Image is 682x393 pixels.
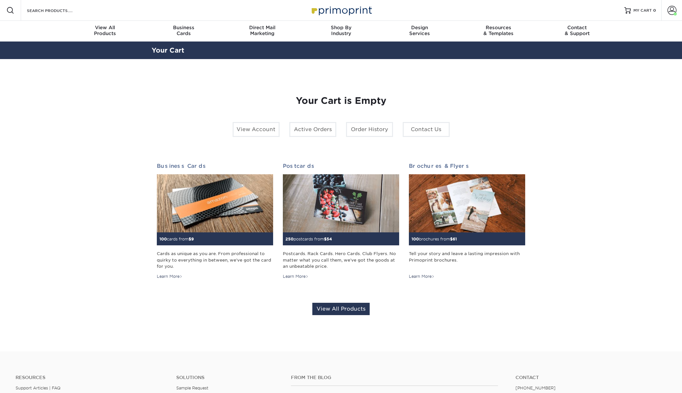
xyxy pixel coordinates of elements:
a: Contact [515,375,666,380]
span: 100 [411,237,419,241]
span: Business [144,25,223,31]
a: BusinessCards [144,21,223,42]
small: brochures from [411,237,457,241]
span: 61 [453,237,457,241]
h1: Your Cart is Empty [157,95,526,106]
span: 9 [191,237,194,241]
a: Resources& Templates [459,21,538,42]
span: Shop By [302,25,380,31]
a: Brochures & Flyers 100brochures from$61 Tell your story and leave a lasting impression with Primo... [409,163,525,280]
span: Direct Mail [223,25,302,31]
div: Learn More [409,274,434,279]
div: Products [66,25,144,36]
a: Shop ByIndustry [302,21,380,42]
h2: Brochures & Flyers [409,163,525,169]
img: Brochures & Flyers [409,174,525,233]
a: Direct MailMarketing [223,21,302,42]
a: Postcards 250postcards from$54 Postcards. Rack Cards. Hero Cards. Club Flyers. No matter what you... [283,163,399,280]
span: View All [66,25,144,31]
div: Postcards. Rack Cards. Hero Cards. Club Flyers. No matter what you call them, we've got the goods... [283,251,399,269]
a: Active Orders [289,122,336,137]
a: DesignServices [380,21,459,42]
a: View Account [233,122,280,137]
div: Cards [144,25,223,36]
a: View All Products [312,303,370,315]
a: Business Cards 100cards from$9 Cards as unique as you are. From professional to quirky to everyth... [157,163,273,280]
input: SEARCH PRODUCTS..... [26,6,89,14]
div: Learn More [283,274,308,279]
span: 54 [327,237,332,241]
a: Contact Us [403,122,450,137]
span: Design [380,25,459,31]
img: Postcards [283,174,399,233]
div: Services [380,25,459,36]
span: $ [189,237,191,241]
h4: Solutions [176,375,281,380]
a: Your Cart [152,46,184,54]
div: Cards as unique as you are. From professional to quirky to everything in between, we've got the c... [157,251,273,269]
div: Learn More [157,274,182,279]
span: 100 [159,237,167,241]
a: Contact& Support [538,21,617,42]
h2: Postcards [283,163,399,169]
div: Tell your story and leave a lasting impression with Primoprint brochures. [409,251,525,269]
img: Primoprint [309,3,374,17]
span: $ [324,237,327,241]
a: Support Articles | FAQ [16,386,61,390]
span: $ [450,237,453,241]
a: [PHONE_NUMBER] [515,386,556,390]
div: & Support [538,25,617,36]
h2: Business Cards [157,163,273,169]
a: Sample Request [176,386,208,390]
div: Industry [302,25,380,36]
div: & Templates [459,25,538,36]
span: Contact [538,25,617,31]
span: MY CART [633,8,652,13]
a: View AllProducts [66,21,144,42]
small: cards from [159,237,194,241]
div: Marketing [223,25,302,36]
a: Order History [346,122,393,137]
small: postcards from [285,237,332,241]
span: 250 [285,237,294,241]
h4: Resources [16,375,167,380]
h4: From the Blog [291,375,498,380]
span: Resources [459,25,538,31]
span: 0 [653,8,656,13]
img: Business Cards [157,174,273,233]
